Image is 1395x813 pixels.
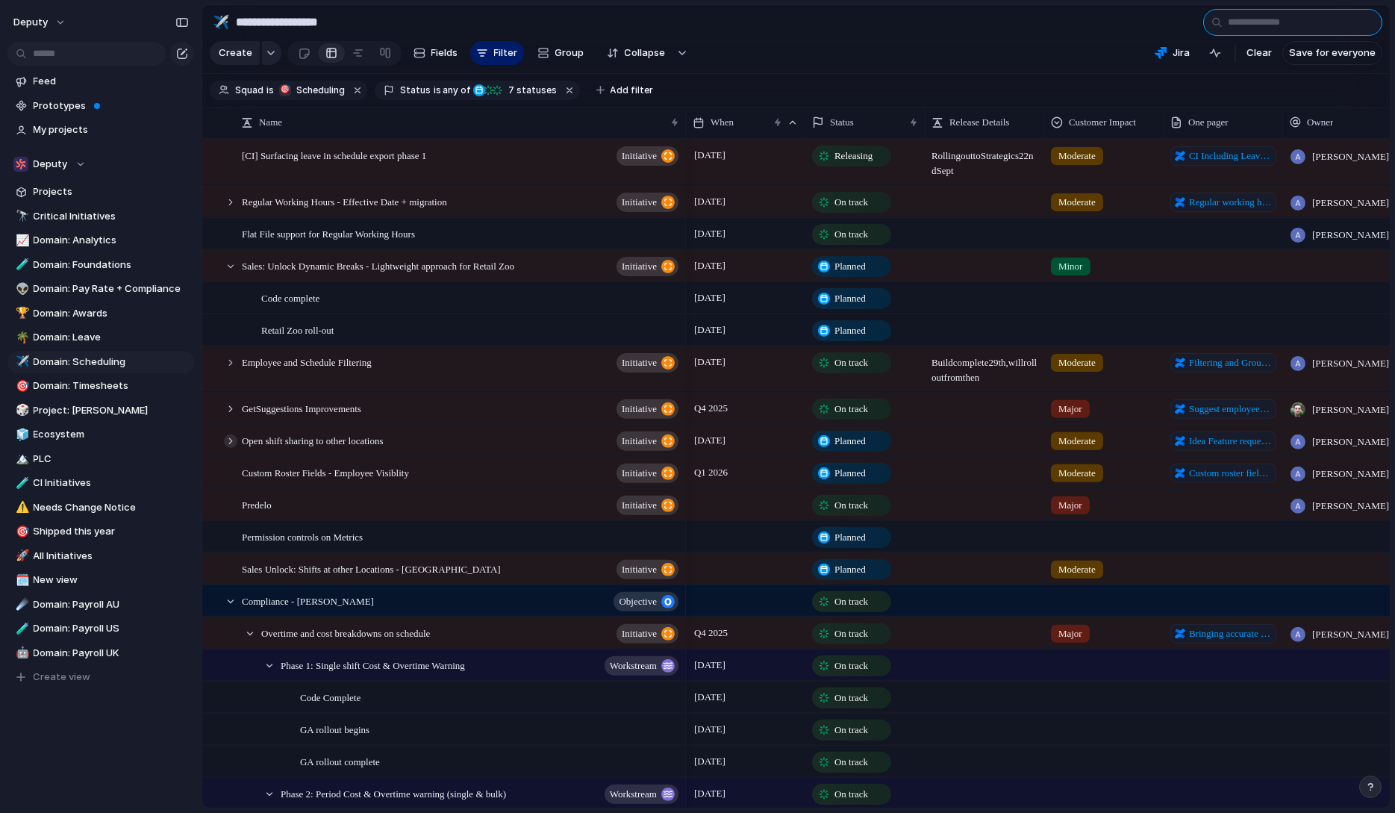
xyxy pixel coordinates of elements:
button: 🏆 [13,306,28,321]
span: Planned [834,529,866,544]
span: [PERSON_NAME] [1312,355,1389,370]
span: Jira [1173,46,1190,60]
span: Phase 1: Single shift Cost & Overtime Warning [281,655,465,673]
button: initiative [617,431,678,450]
span: PLC [34,452,189,467]
a: 🧪Domain: Payroll US [7,617,194,640]
span: Open shift sharing to other locations [242,431,384,448]
div: 🌴Domain: Leave [7,326,194,349]
a: 🏔️PLC [7,448,194,470]
span: Domain: Payroll UK [34,646,189,661]
button: ✈️ [13,355,28,370]
button: ⚠️ [13,500,28,515]
button: deputy [7,10,74,34]
span: One pager [1188,115,1229,130]
a: ⚠️Needs Change Notice [7,496,194,519]
span: objective [619,591,657,611]
span: [DATE] [690,784,729,802]
button: workstream [605,784,678,803]
div: ⚠️ [16,499,26,516]
div: 🌴 [16,329,26,346]
a: 🎯Shipped this year [7,520,194,543]
div: 🧊 [16,426,26,443]
span: Projects [34,184,189,199]
button: Jira [1149,42,1196,64]
div: 🎯 [16,523,26,541]
button: Clear [1240,41,1278,65]
div: 🧪 [16,256,26,273]
button: Save for everyone [1282,41,1382,65]
button: 🧊 [13,427,28,442]
button: initiative [617,192,678,211]
span: Idea Feature request Shift sharing to other locations within the business [1189,433,1272,448]
span: Domain: Pay Rate + Compliance [34,281,189,296]
span: Major [1058,497,1082,512]
a: ✈️Domain: Scheduling [7,351,194,373]
button: initiative [617,256,678,275]
span: My projects [34,122,189,137]
div: 🎯Domain: Timesheets [7,375,194,397]
button: Fields [408,41,464,65]
span: CI Initiatives [34,476,189,490]
span: Build complete 29th, will rollout from then [926,346,1043,384]
button: Filter [470,41,524,65]
span: Project: [PERSON_NAME] [34,403,189,418]
span: Filter [494,46,518,60]
button: 🧪 [13,258,28,272]
span: initiative [622,462,657,483]
button: 🎯 [13,379,28,393]
span: Group [555,46,584,60]
span: Releasing [834,149,873,163]
span: [DATE] [690,224,729,242]
div: 👽 [16,281,26,298]
span: New view [34,573,189,588]
span: On track [834,355,868,370]
a: Filtering and Grouping on the schedule [1170,352,1276,372]
a: Bringing accurate shift costings to the schedule which unlocks better overtime management [1170,623,1276,643]
span: Domain: Analytics [34,233,189,248]
span: any of [441,84,470,97]
span: Filtering and Grouping on the schedule [1189,355,1272,370]
button: workstream [605,655,678,675]
a: Prototypes [7,95,194,117]
a: My projects [7,119,194,141]
span: Overtime and cost breakdowns on schedule [261,623,430,641]
span: On track [834,786,868,801]
span: Flat File support for Regular Working Hours [242,224,415,241]
span: [PERSON_NAME] [1312,498,1389,513]
a: Suggest employees for a shift v2 [1170,399,1276,418]
span: Collapse [625,46,666,60]
span: Bringing accurate shift costings to the schedule which unlocks better overtime management [1189,626,1272,641]
span: initiative [622,623,657,644]
a: 🧪CI Initiatives [7,472,194,494]
button: initiative [617,559,678,579]
span: Rolling out to Strategics 22nd Sept [926,140,1043,178]
span: Minor [1058,258,1083,273]
div: 🗓️ [16,572,26,589]
span: Domain: Awards [34,306,189,321]
span: Phase 2: Period Cost & Overtime warning (single & bulk) [281,784,506,801]
span: On track [834,690,868,705]
span: Planned [834,323,866,337]
span: Ecosystem [34,427,189,442]
span: Domain: Timesheets [34,379,189,393]
span: [DATE] [690,655,729,673]
div: 🏆 [16,305,26,322]
span: Needs Change Notice [34,500,189,515]
span: Domain: Leave [34,330,189,345]
a: 🧊Ecosystem [7,423,194,446]
button: isany of [431,82,473,99]
button: is [263,82,277,99]
span: All Initiatives [34,549,189,564]
span: [DATE] [690,320,729,338]
button: initiative [617,399,678,418]
span: Suggest employees for a shift v2 [1189,401,1272,416]
span: [PERSON_NAME] [1312,402,1389,417]
button: ✈️ [209,10,233,34]
span: [PERSON_NAME] [1312,227,1389,242]
button: Create [210,41,260,65]
span: 7 [505,84,517,96]
span: Regular working hours 2.0 pre-migration improvements [1189,194,1272,209]
div: 🧪 [16,620,26,638]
